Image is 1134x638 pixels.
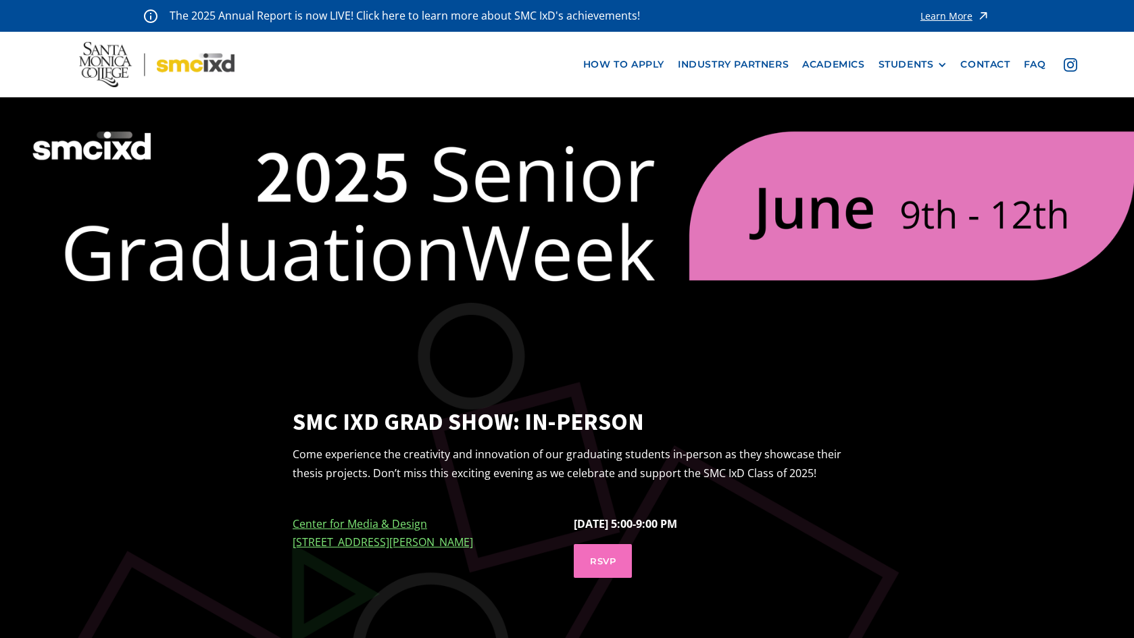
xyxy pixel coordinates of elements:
img: icon - information - alert [144,9,157,23]
a: contact [954,52,1016,77]
a: RSVP [574,544,632,578]
a: Center for Media & Design[STREET_ADDRESS][PERSON_NAME] [293,516,473,549]
div: STUDENTS [879,59,947,70]
p: ‍ [293,515,560,551]
strong: SMC IxD Grad Show: IN-PERSON [293,406,841,439]
p: The 2025 Annual Report is now LIVE! Click here to learn more about SMC IxD's achievements! [170,7,641,25]
img: icon - arrow - alert [977,7,990,25]
img: icon - instagram [1064,58,1077,72]
a: Academics [795,52,871,77]
a: how to apply [576,52,671,77]
a: industry partners [671,52,795,77]
a: faq [1017,52,1053,77]
p: Come experience the creativity and innovation of our graduating students in-person as they showca... [293,445,841,482]
div: STUDENTS [879,59,934,70]
img: Santa Monica College - SMC IxD logo [79,42,234,87]
p: [DATE] 5:00-9:00 PM [574,515,841,533]
div: Learn More [920,11,972,21]
a: Learn More [920,7,990,25]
